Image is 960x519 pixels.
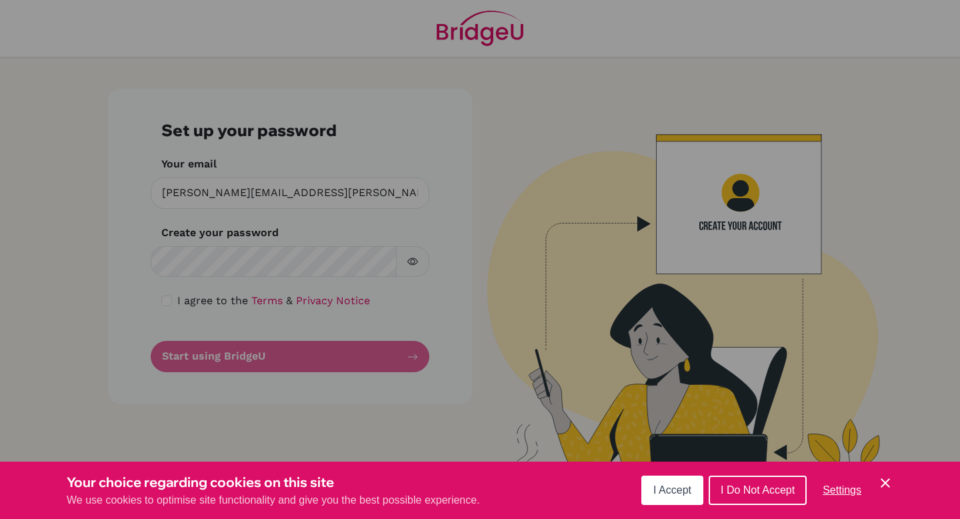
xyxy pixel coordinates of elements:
h3: Your choice regarding cookies on this site [67,472,480,492]
button: Save and close [877,475,893,491]
p: We use cookies to optimise site functionality and give you the best possible experience. [67,492,480,508]
span: I Accept [653,484,691,496]
button: Settings [812,477,872,504]
span: Settings [823,484,861,496]
button: I Do Not Accept [709,476,807,505]
button: I Accept [641,476,703,505]
span: I Do Not Accept [721,484,795,496]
